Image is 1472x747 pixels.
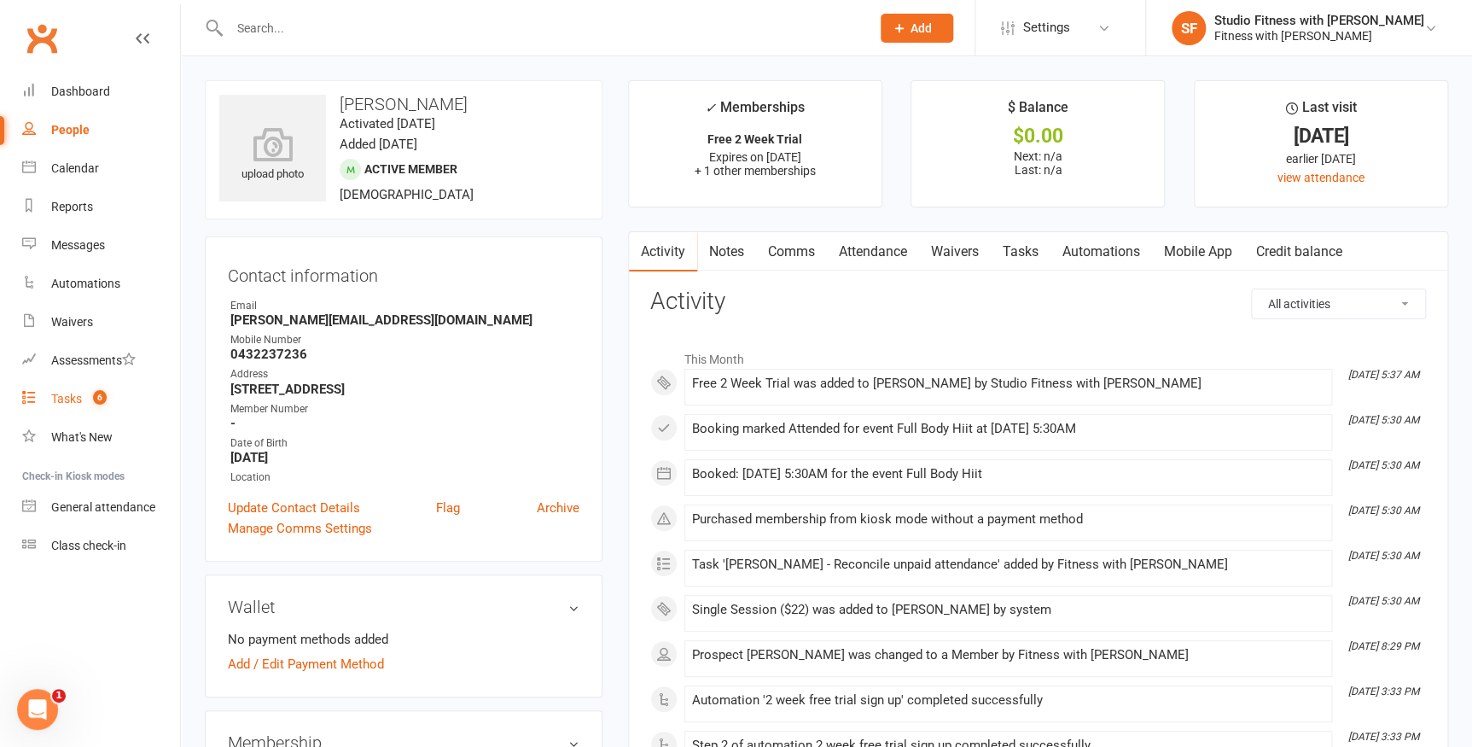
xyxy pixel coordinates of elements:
[709,150,801,164] span: Expires on [DATE]
[692,603,1324,617] div: Single Session ($22) was added to [PERSON_NAME] by system
[927,127,1149,145] div: $0.00
[340,137,417,152] time: Added [DATE]
[1210,127,1432,145] div: [DATE]
[22,188,180,226] a: Reports
[51,392,82,406] div: Tasks
[228,629,579,650] li: No payment methods added
[1214,13,1424,28] div: Studio Fitness with [PERSON_NAME]
[230,382,579,397] strong: [STREET_ADDRESS]
[340,116,435,131] time: Activated [DATE]
[756,232,827,271] a: Comms
[230,298,579,314] div: Email
[1285,96,1356,127] div: Last visit
[22,149,180,188] a: Calendar
[705,100,716,116] i: ✓
[230,347,579,362] strong: 0432237236
[230,332,579,348] div: Mobile Number
[230,470,579,486] div: Location
[436,498,460,518] a: Flag
[51,123,90,137] div: People
[1172,11,1206,45] div: SF
[827,232,919,271] a: Attendance
[919,232,991,271] a: Waivers
[911,21,932,35] span: Add
[927,149,1149,177] p: Next: n/a Last: n/a
[1348,550,1419,562] i: [DATE] 5:30 AM
[695,164,816,178] span: + 1 other memberships
[22,303,180,341] a: Waivers
[692,467,1324,481] div: Booked: [DATE] 5:30AM for the event Full Body Hiit
[228,260,579,285] h3: Contact information
[692,376,1324,391] div: Free 2 Week Trial was added to [PERSON_NAME] by Studio Fitness with [PERSON_NAME]
[1348,369,1419,381] i: [DATE] 5:37 AM
[51,85,110,98] div: Dashboard
[1277,171,1364,184] a: view attendance
[22,111,180,149] a: People
[22,341,180,380] a: Assessments
[230,401,579,417] div: Member Number
[230,416,579,431] strong: -
[1244,232,1354,271] a: Credit balance
[51,277,120,290] div: Automations
[51,430,113,444] div: What's New
[1210,149,1432,168] div: earlier [DATE]
[991,232,1050,271] a: Tasks
[692,648,1324,662] div: Prospect [PERSON_NAME] was changed to a Member by Fitness with [PERSON_NAME]
[52,689,66,703] span: 1
[51,500,155,514] div: General attendance
[20,17,63,60] a: Clubworx
[707,132,802,146] strong: Free 2 Week Trial
[340,187,474,202] span: [DEMOGRAPHIC_DATA]
[1348,686,1419,697] i: [DATE] 3:33 PM
[22,380,180,418] a: Tasks 6
[1050,232,1152,271] a: Automations
[364,162,457,176] span: Active member
[1348,595,1419,607] i: [DATE] 5:30 AM
[228,518,372,539] a: Manage Comms Settings
[22,226,180,265] a: Messages
[22,488,180,527] a: General attendance kiosk mode
[51,315,93,329] div: Waivers
[697,232,756,271] a: Notes
[1348,414,1419,426] i: [DATE] 5:30 AM
[219,95,588,114] h3: [PERSON_NAME]
[22,265,180,303] a: Automations
[22,418,180,457] a: What's New
[1348,640,1419,652] i: [DATE] 8:29 PM
[17,689,58,730] iframe: Intercom live chat
[650,341,1426,369] li: This Month
[629,232,697,271] a: Activity
[51,200,93,213] div: Reports
[1214,28,1424,44] div: Fitness with [PERSON_NAME]
[228,498,360,518] a: Update Contact Details
[1023,9,1070,47] span: Settings
[1008,96,1068,127] div: $ Balance
[705,96,805,128] div: Memberships
[51,161,99,175] div: Calendar
[51,353,136,367] div: Assessments
[1348,505,1419,516] i: [DATE] 5:30 AM
[537,498,579,518] a: Archive
[51,539,126,552] div: Class check-in
[22,73,180,111] a: Dashboard
[219,127,326,184] div: upload photo
[230,312,579,328] strong: [PERSON_NAME][EMAIL_ADDRESS][DOMAIN_NAME]
[51,238,105,252] div: Messages
[692,512,1324,527] div: Purchased membership from kiosk mode without a payment method
[1348,731,1419,743] i: [DATE] 3:33 PM
[93,390,107,405] span: 6
[22,527,180,565] a: Class kiosk mode
[224,16,858,40] input: Search...
[1152,232,1244,271] a: Mobile App
[230,435,579,452] div: Date of Birth
[228,654,384,674] a: Add / Edit Payment Method
[692,422,1324,436] div: Booking marked Attended for event Full Body Hiit at [DATE] 5:30AM
[230,450,579,465] strong: [DATE]
[1348,459,1419,471] i: [DATE] 5:30 AM
[650,289,1426,315] h3: Activity
[230,366,579,382] div: Address
[228,598,579,616] h3: Wallet
[692,693,1324,708] div: Automation '2 week free trial sign up' completed successfully
[692,557,1324,572] div: Task '[PERSON_NAME] - Reconcile unpaid attendance' added by Fitness with [PERSON_NAME]
[881,14,953,43] button: Add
